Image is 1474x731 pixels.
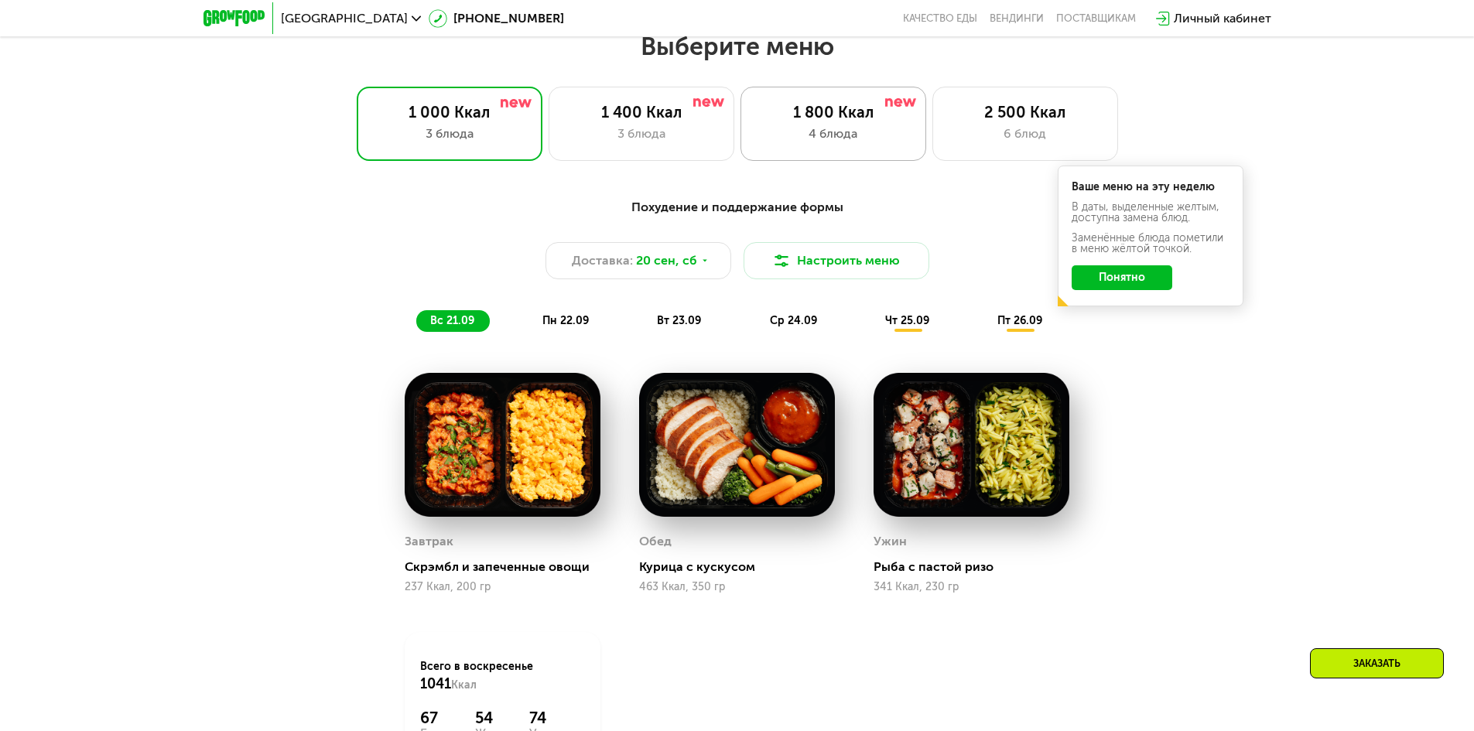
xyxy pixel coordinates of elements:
div: Заменённые блюда пометили в меню жёлтой точкой. [1072,233,1229,254]
div: поставщикам [1056,12,1136,25]
span: 1041 [420,675,451,692]
div: 237 Ккал, 200 гр [405,581,600,593]
span: пн 22.09 [542,314,589,327]
div: 463 Ккал, 350 гр [639,581,835,593]
div: Ваше меню на эту неделю [1072,182,1229,193]
span: вт 23.09 [657,314,701,327]
span: пт 26.09 [997,314,1042,327]
span: 20 сен, сб [636,251,697,270]
div: 4 блюда [757,125,910,143]
a: Вендинги [990,12,1044,25]
div: Личный кабинет [1174,9,1271,28]
div: Завтрак [405,530,453,553]
h2: Выберите меню [50,31,1424,62]
div: Всего в воскресенье [420,659,585,693]
div: Обед [639,530,672,553]
a: [PHONE_NUMBER] [429,9,564,28]
div: 1 000 Ккал [373,103,526,121]
span: ср 24.09 [770,314,817,327]
div: 3 блюда [373,125,526,143]
div: Скрэмбл и запеченные овощи [405,559,613,575]
div: 341 Ккал, 230 гр [874,581,1069,593]
button: Настроить меню [744,242,929,279]
div: 1 800 Ккал [757,103,910,121]
span: вс 21.09 [430,314,474,327]
span: Ккал [451,678,477,692]
span: чт 25.09 [885,314,929,327]
span: Доставка: [572,251,633,270]
div: 67 [420,709,456,727]
div: 54 [475,709,510,727]
div: Ужин [874,530,907,553]
span: [GEOGRAPHIC_DATA] [281,12,408,25]
div: Заказать [1310,648,1444,678]
div: 1 400 Ккал [565,103,718,121]
a: Качество еды [903,12,977,25]
div: Курица с кускусом [639,559,847,575]
div: 3 блюда [565,125,718,143]
div: В даты, выделенные желтым, доступна замена блюд. [1072,202,1229,224]
div: Похудение и поддержание формы [279,198,1195,217]
div: 6 блюд [949,125,1102,143]
div: 74 [529,709,585,727]
div: 2 500 Ккал [949,103,1102,121]
button: Понятно [1072,265,1172,290]
div: Рыба с пастой ризо [874,559,1082,575]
